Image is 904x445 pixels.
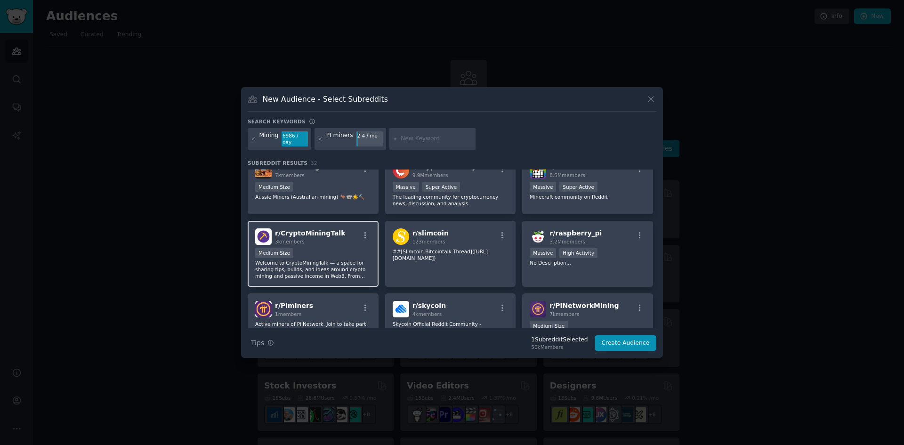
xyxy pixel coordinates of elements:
div: 1 Subreddit Selected [531,336,588,344]
div: Super Active [559,182,597,192]
span: r/ slimcoin [412,229,449,237]
p: ##[Slimcoin Bitcointalk Thread]([URL][DOMAIN_NAME]) [393,248,508,261]
p: Minecraft community on Reddit [530,194,646,200]
div: Medium Size [255,248,293,258]
h3: New Audience - Select Subreddits [263,94,388,104]
button: Create Audience [595,335,657,351]
img: Piminers [255,301,272,317]
span: r/ raspberry_pi [549,229,602,237]
img: CryptoMiningTalk [255,228,272,245]
span: 7k members [549,311,579,317]
div: PI miners [326,131,353,146]
p: Aussie Miners (Australian mining) 🦘🐨☀️🔨 [255,194,371,200]
div: Massive [393,182,419,192]
div: Super Active [422,182,460,192]
span: 32 [311,160,317,166]
span: 3k members [275,239,305,244]
div: Medium Size [255,182,293,192]
div: High Activity [559,248,597,258]
span: 8.5M members [549,172,585,178]
img: AusMining [255,162,272,178]
input: New Keyword [401,135,472,143]
span: 3.2M members [549,239,585,244]
img: skycoin [393,301,409,317]
span: r/ skycoin [412,302,446,309]
button: Tips [248,335,277,351]
span: 1 members [275,311,302,317]
span: 123 members [412,239,445,244]
img: raspberry_pi [530,228,546,245]
span: 7k members [275,172,305,178]
img: slimcoin [393,228,409,245]
img: PiNetworkMining [530,301,546,317]
p: Welcome to CryptoMiningTalk — a space for sharing tips, builds, and ideas around crypto mining an... [255,259,371,279]
div: 50k Members [531,344,588,350]
div: Mining [259,131,279,146]
p: Active miners of Pi Network. Join to take part in building the Pi community! 🥧⛏️ [URL][DOMAIN_NAME] [255,321,371,340]
h3: Search keywords [248,118,306,125]
div: Medium Size [530,321,568,331]
div: 6986 / day [282,131,308,146]
p: No Description... [530,259,646,266]
span: 9.9M members [412,172,448,178]
span: Subreddit Results [248,160,307,166]
p: The leading community for cryptocurrency news, discussion, and analysis. [393,194,508,207]
span: r/ Piminers [275,302,313,309]
img: Minecraft [530,162,546,178]
p: Skycoin Official Reddit Community - Cryptocurrency 3.0 - Building the new Internet, a better bloc... [393,321,508,340]
div: Massive [530,248,556,258]
div: Massive [530,182,556,192]
div: 2.4 / mo [356,131,383,140]
span: Tips [251,338,264,348]
span: r/ CryptoMiningTalk [275,229,345,237]
img: CryptoCurrency [393,162,409,178]
span: 4k members [412,311,442,317]
span: r/ PiNetworkMining [549,302,619,309]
